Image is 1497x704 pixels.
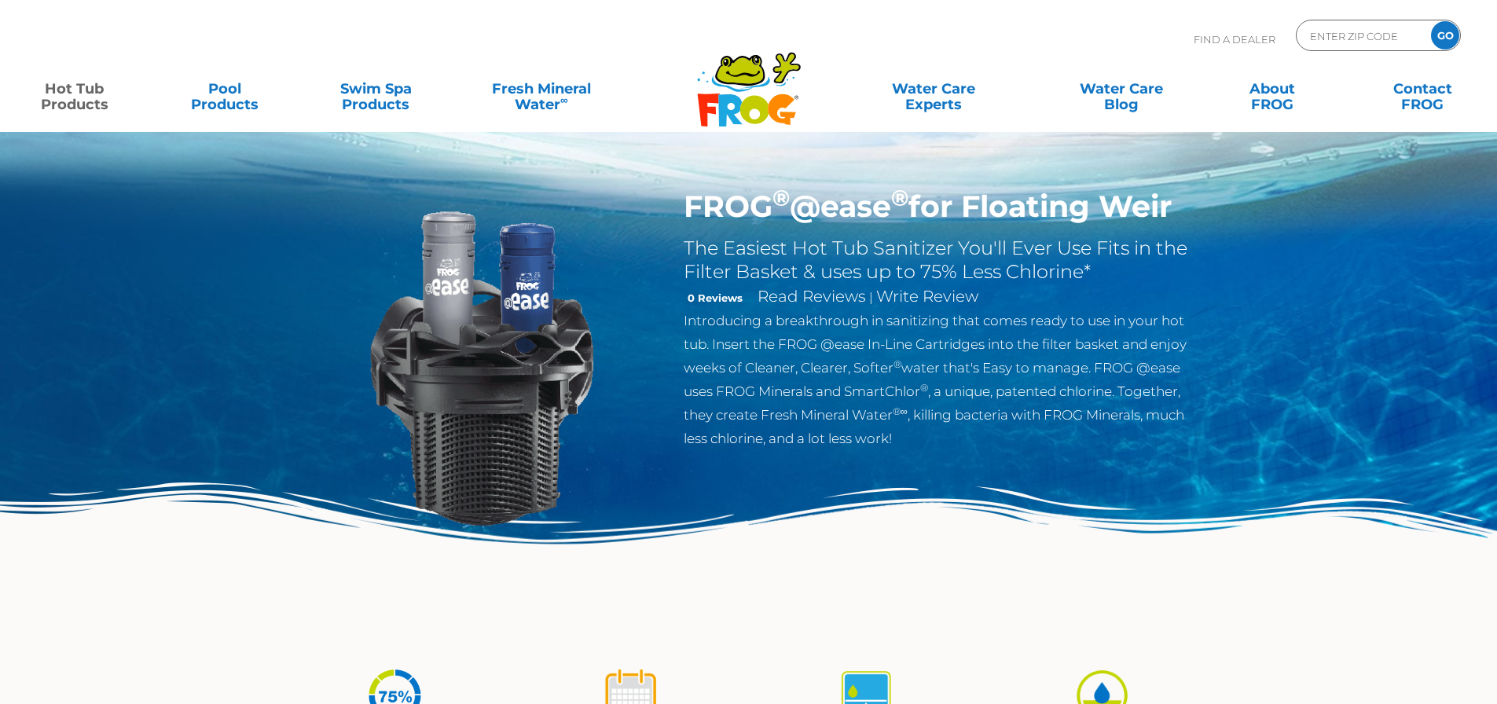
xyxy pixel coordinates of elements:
[758,287,866,306] a: Read Reviews
[901,405,908,417] sup: ∞
[1194,20,1275,59] p: Find A Dealer
[876,287,978,306] a: Write Review
[869,290,873,305] span: |
[772,184,790,211] sup: ®
[920,382,928,394] sup: ®
[684,309,1197,450] p: Introducing a breakthrough in sanitizing that comes ready to use in your hot tub. Insert the FROG...
[893,358,901,370] sup: ®
[1364,73,1481,104] a: ContactFROG
[301,189,661,548] img: InLineWeir_Front_High_inserting-v2.png
[684,189,1197,225] h1: FROG @ease for Floating Weir
[891,184,908,211] sup: ®
[1062,73,1180,104] a: Water CareBlog
[317,73,435,104] a: Swim SpaProducts
[688,31,809,127] img: Frog Products Logo
[468,73,615,104] a: Fresh MineralWater∞
[684,236,1197,284] h2: The Easiest Hot Tub Sanitizer You'll Ever Use Fits in the Filter Basket & uses up to 75% Less Chl...
[1431,21,1459,49] input: GO
[560,93,568,106] sup: ∞
[167,73,284,104] a: PoolProducts
[688,291,743,304] strong: 0 Reviews
[838,73,1029,104] a: Water CareExperts
[893,405,901,417] sup: ®
[1213,73,1330,104] a: AboutFROG
[16,73,133,104] a: Hot TubProducts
